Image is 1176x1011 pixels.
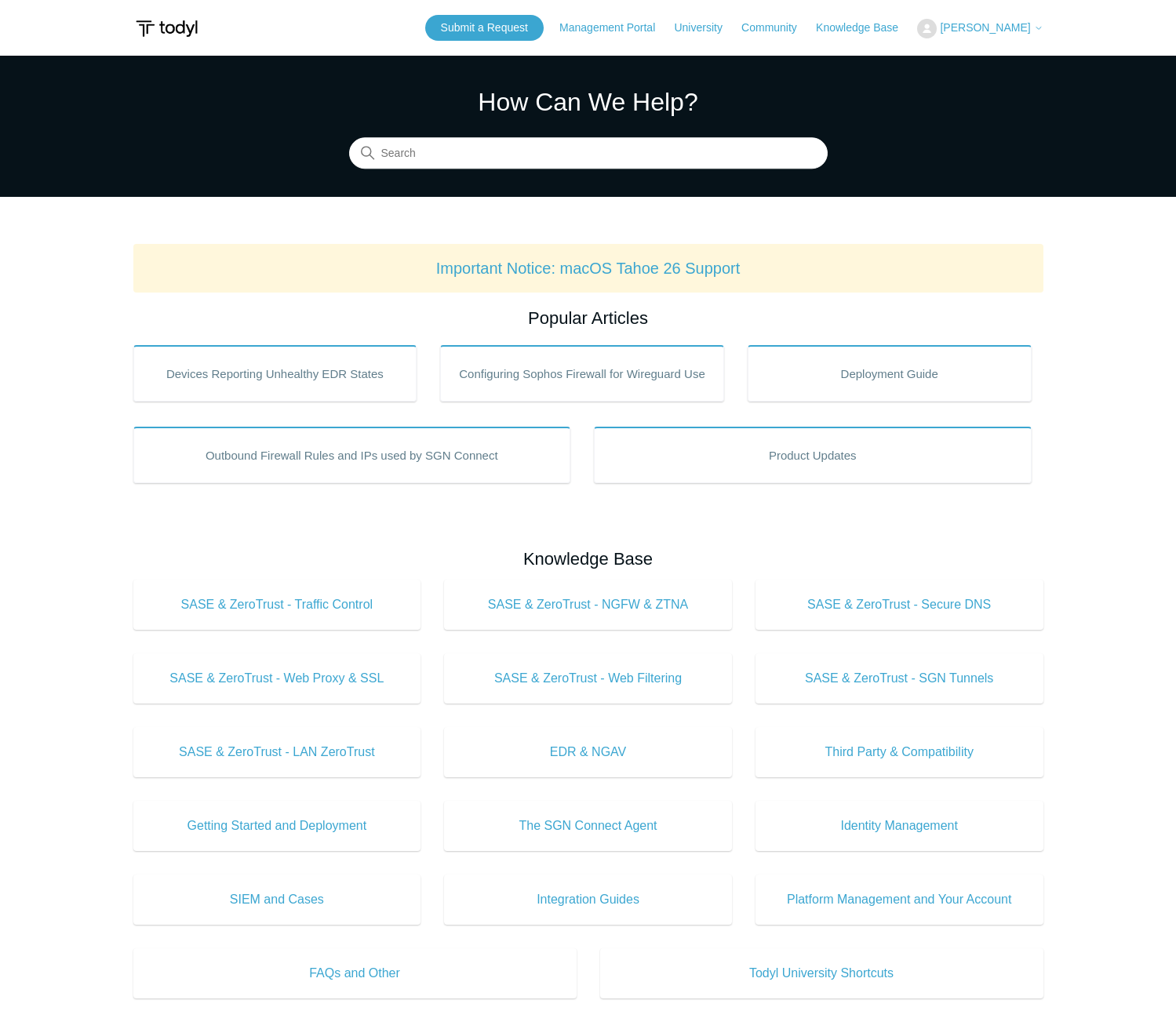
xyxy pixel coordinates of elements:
[133,653,421,704] a: SASE & ZeroTrust - Web Proxy & SSL
[468,595,708,614] span: SASE & ZeroTrust - NGFW & ZTNA
[741,20,813,36] a: Community
[779,816,1020,835] span: Identity Management
[133,305,1043,331] h2: Popular Articles
[444,653,732,704] a: SASE & ZeroTrust - Web Filtering
[600,948,1043,998] a: Todyl University Shortcuts
[157,595,398,614] span: SASE & ZeroTrust - Traffic Control
[624,964,1020,983] span: Todyl University Shortcuts
[133,580,421,630] a: SASE & ZeroTrust - Traffic Control
[940,21,1030,34] span: [PERSON_NAME]
[436,260,741,277] a: Important Notice: macOS Tahoe 26 Support
[440,345,724,402] a: Configuring Sophos Firewall for Wireguard Use
[444,727,732,777] a: EDR & NGAV
[755,875,1043,925] a: Platform Management and Your Account
[917,19,1043,38] button: [PERSON_NAME]
[349,138,828,169] input: Search
[468,743,708,762] span: EDR & NGAV
[755,653,1043,704] a: SASE & ZeroTrust - SGN Tunnels
[468,669,708,688] span: SASE & ZeroTrust - Web Filtering
[594,427,1032,483] a: Product Updates
[133,801,421,851] a: Getting Started and Deployment
[157,743,398,762] span: SASE & ZeroTrust - LAN ZeroTrust
[157,816,398,835] span: Getting Started and Deployment
[755,580,1043,630] a: SASE & ZeroTrust - Secure DNS
[468,890,708,909] span: Integration Guides
[755,727,1043,777] a: Third Party & Compatibility
[349,83,828,121] h1: How Can We Help?
[748,345,1032,402] a: Deployment Guide
[559,20,671,36] a: Management Portal
[444,801,732,851] a: The SGN Connect Agent
[444,875,732,925] a: Integration Guides
[133,727,421,777] a: SASE & ZeroTrust - LAN ZeroTrust
[779,743,1020,762] span: Third Party & Compatibility
[779,669,1020,688] span: SASE & ZeroTrust - SGN Tunnels
[133,14,200,43] img: Todyl Support Center Help Center home page
[755,801,1043,851] a: Identity Management
[133,427,571,483] a: Outbound Firewall Rules and IPs used by SGN Connect
[779,890,1020,909] span: Platform Management and Your Account
[157,669,398,688] span: SASE & ZeroTrust - Web Proxy & SSL
[425,15,544,41] a: Submit a Request
[468,816,708,835] span: The SGN Connect Agent
[674,20,737,36] a: University
[779,595,1020,614] span: SASE & ZeroTrust - Secure DNS
[133,875,421,925] a: SIEM and Cases
[133,546,1043,572] h2: Knowledge Base
[133,345,417,402] a: Devices Reporting Unhealthy EDR States
[157,964,553,983] span: FAQs and Other
[816,20,914,36] a: Knowledge Base
[133,948,577,998] a: FAQs and Other
[444,580,732,630] a: SASE & ZeroTrust - NGFW & ZTNA
[157,890,398,909] span: SIEM and Cases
